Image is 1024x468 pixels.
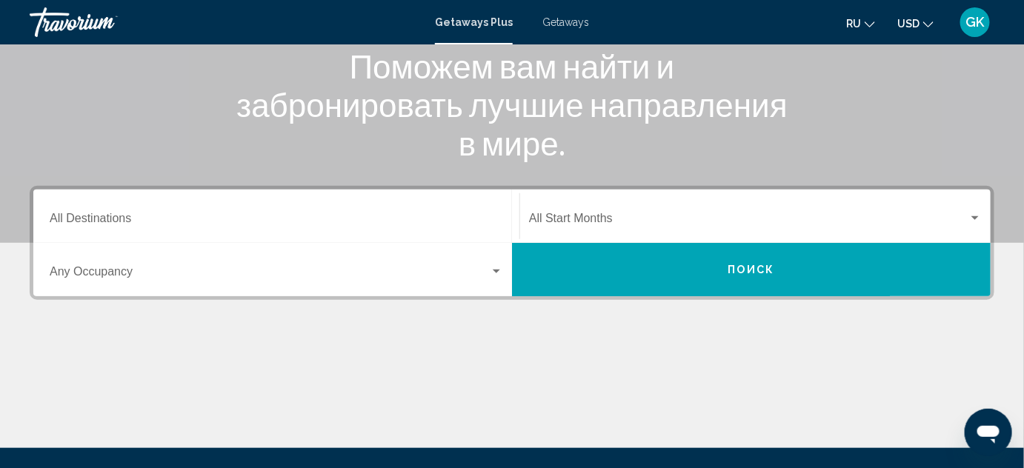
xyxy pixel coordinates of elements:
a: Getaways Plus [435,16,513,28]
span: ru [846,18,861,30]
span: USD [897,18,920,30]
a: Travorium [30,7,420,37]
button: Поиск [512,243,991,296]
button: Change currency [897,13,934,34]
div: Search widget [33,190,991,296]
iframe: Кнопка запуска окна обмена сообщениями [965,409,1012,456]
h1: Поможем вам найти и забронировать лучшие направления в мире. [234,47,790,162]
a: Getaways [542,16,589,28]
span: GK [966,15,985,30]
button: Change language [846,13,875,34]
button: User Menu [956,7,994,38]
span: Поиск [728,264,775,276]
